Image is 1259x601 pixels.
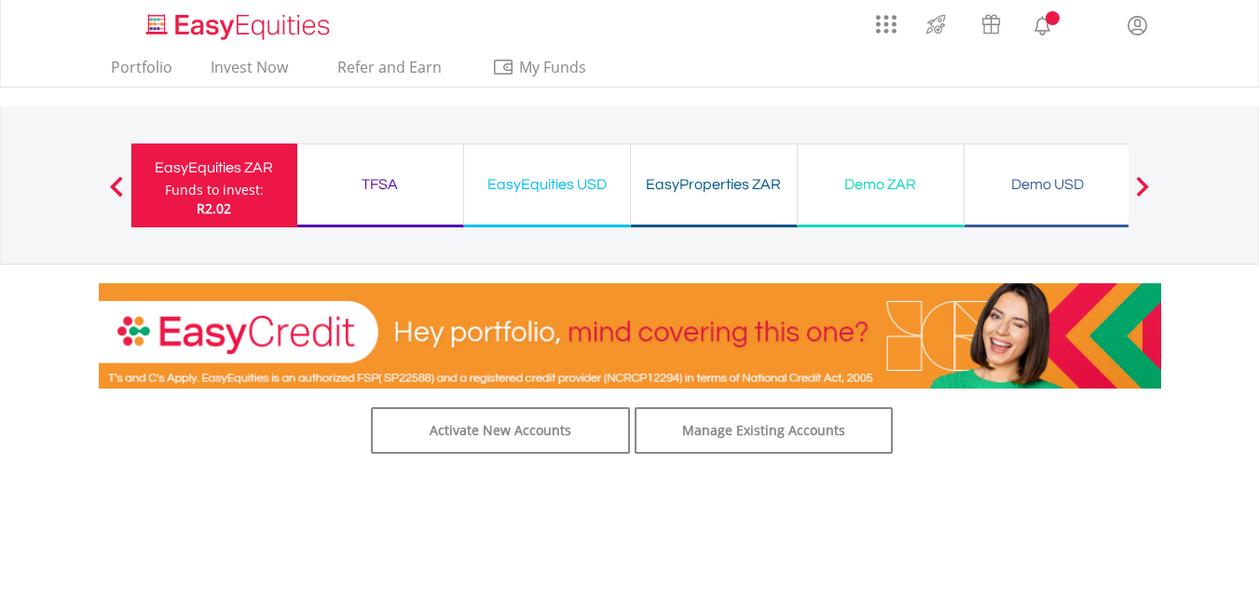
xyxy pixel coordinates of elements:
div: Funds to invest: [165,181,264,199]
span: R2.02 [197,199,231,217]
img: grid-menu-icon.svg [876,14,896,34]
a: My Profile [1114,5,1161,46]
div: EasyProperties ZAR [642,171,786,198]
a: Home page [139,5,337,42]
div: Demo USD [976,171,1119,198]
span: My Funds [492,55,614,79]
a: Vouchers [964,5,1019,39]
button: Next [1124,185,1161,204]
img: EasyEquities_Logo.png [143,11,337,42]
span: Refer and Earn [337,57,442,77]
button: Previous [98,185,135,204]
a: Activate New Accounts [371,407,630,454]
a: Invest Now [203,58,295,87]
a: Notifications [1019,5,1066,42]
img: EasyCredit Promotion Banner [99,283,1161,389]
img: thrive-v2.svg [921,9,951,39]
div: Demo ZAR [809,171,952,198]
a: Portfolio [103,58,180,87]
a: FAQ's and Support [1066,5,1114,42]
div: EasyEquities ZAR [143,155,286,181]
img: vouchers-v2.svg [976,9,1006,39]
div: EasyEquities USD [475,171,619,198]
div: TFSA [308,171,452,198]
a: Refer and Earn [319,58,461,87]
a: Manage Existing Accounts [635,407,894,454]
a: AppsGrid [864,5,909,34]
